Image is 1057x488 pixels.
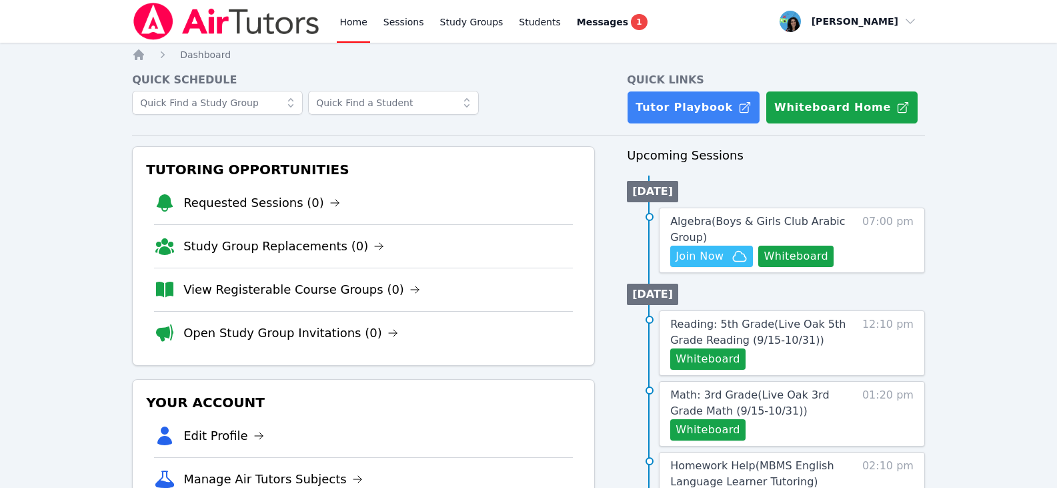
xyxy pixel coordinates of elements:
button: Whiteboard [670,419,746,441]
span: 01:20 pm [862,387,914,441]
span: Homework Help ( MBMS English Language Learner Tutoring ) [670,459,834,488]
button: Join Now [670,246,753,267]
span: 12:10 pm [862,316,914,370]
span: Dashboard [180,49,231,60]
input: Quick Find a Study Group [132,91,303,115]
a: Edit Profile [183,427,264,445]
a: Math: 3rd Grade(Live Oak 3rd Grade Math (9/15-10/31)) [670,387,853,419]
button: Whiteboard [758,246,834,267]
span: 1 [631,14,647,30]
input: Quick Find a Student [308,91,479,115]
a: Reading: 5th Grade(Live Oak 5th Grade Reading (9/15-10/31)) [670,316,853,348]
span: Math: 3rd Grade ( Live Oak 3rd Grade Math (9/15-10/31) ) [670,389,829,417]
a: Study Group Replacements (0) [183,237,384,256]
h3: Tutoring Opportunities [143,158,584,182]
span: 07:00 pm [862,214,914,267]
h4: Quick Links [627,72,925,88]
span: Messages [577,15,628,29]
span: Reading: 5th Grade ( Live Oak 5th Grade Reading (9/15-10/31) ) [670,318,846,346]
a: Dashboard [180,48,231,61]
h3: Your Account [143,391,584,415]
li: [DATE] [627,284,678,305]
h4: Quick Schedule [132,72,595,88]
button: Whiteboard Home [766,91,918,124]
span: Join Now [676,248,724,264]
li: [DATE] [627,181,678,202]
a: Requested Sessions (0) [183,194,340,212]
h3: Upcoming Sessions [627,146,925,165]
a: Algebra(Boys & Girls Club Arabic Group) [670,214,853,246]
a: Tutor Playbook [627,91,760,124]
span: Algebra ( Boys & Girls Club Arabic Group ) [670,215,845,244]
a: Open Study Group Invitations (0) [183,324,398,342]
button: Whiteboard [670,348,746,370]
img: Air Tutors [132,3,321,40]
nav: Breadcrumb [132,48,925,61]
a: View Registerable Course Groups (0) [183,280,420,299]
